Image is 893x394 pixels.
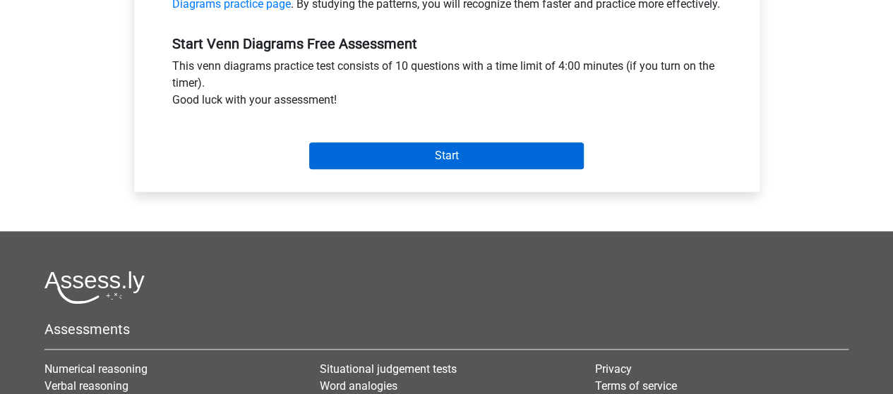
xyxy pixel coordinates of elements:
[594,362,631,376] a: Privacy
[172,35,721,52] h5: Start Venn Diagrams Free Assessment
[162,58,732,114] div: This venn diagrams practice test consists of 10 questions with a time limit of 4:00 minutes (if y...
[44,362,148,376] a: Numerical reasoning
[320,362,457,376] a: Situational judgement tests
[309,142,584,169] input: Start
[44,271,145,304] img: Assessly logo
[594,379,676,393] a: Terms of service
[44,321,849,338] h5: Assessments
[44,379,128,393] a: Verbal reasoning
[320,379,397,393] a: Word analogies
